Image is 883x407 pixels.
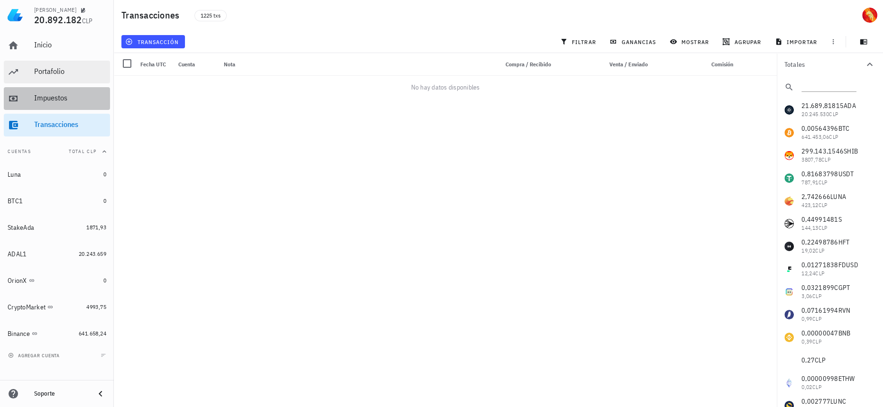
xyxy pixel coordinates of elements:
[175,53,220,76] div: Cuenta
[8,8,23,23] img: LedgiFi
[114,76,777,99] div: No hay datos disponibles
[4,322,110,345] a: Binance 641.658,24
[224,61,235,68] span: Nota
[82,17,93,25] span: CLP
[777,53,883,76] button: Totales
[669,53,737,76] div: Comisión
[609,61,648,68] span: Venta / Enviado
[6,351,64,360] button: agregar cuenta
[103,197,106,204] span: 0
[34,67,106,76] div: Portafolio
[121,35,185,48] button: transacción
[79,330,106,337] span: 641.658,24
[34,6,76,14] div: [PERSON_NAME]
[140,61,166,68] span: Fecha UTC
[666,35,715,48] button: mostrar
[79,250,106,257] span: 20.243.659
[4,296,110,318] a: CryptoMarket 4993,75
[34,40,106,49] div: Inicio
[86,303,106,310] span: 4993,75
[34,13,82,26] span: 20.892.182
[8,330,30,338] div: Binance
[34,120,106,129] div: Transacciones
[771,35,823,48] button: importar
[103,277,106,284] span: 0
[494,53,555,76] div: Compra / Recibido
[10,353,60,359] span: agregar cuenta
[69,148,97,154] span: Total CLP
[4,61,110,83] a: Portafolio
[121,8,183,23] h1: Transacciones
[4,34,110,57] a: Inicio
[718,35,767,48] button: agrupar
[506,61,551,68] span: Compra / Recibido
[127,38,179,45] span: transacción
[201,10,221,21] span: 1225 txs
[178,61,195,68] span: Cuenta
[103,171,106,178] span: 0
[4,87,110,110] a: Impuestos
[556,35,602,48] button: filtrar
[611,38,656,45] span: ganancias
[606,35,662,48] button: ganancias
[8,303,46,311] div: CryptoMarket
[8,250,27,258] div: ADAL1
[4,243,110,265] a: ADAL1 20.243.659
[4,163,110,186] a: Luna 0
[711,61,733,68] span: Comisión
[4,140,110,163] button: CuentasTotal CLP
[220,53,494,76] div: Nota
[4,114,110,136] a: Transacciones
[34,390,87,398] div: Soporte
[591,53,652,76] div: Venta / Enviado
[8,171,21,179] div: Luna
[8,277,27,285] div: OrionX
[86,224,106,231] span: 1871,93
[671,38,709,45] span: mostrar
[8,224,34,232] div: StakeAda
[724,38,761,45] span: agrupar
[777,38,817,45] span: importar
[34,93,106,102] div: Impuestos
[137,53,175,76] div: Fecha UTC
[8,197,23,205] div: BTC1
[862,8,877,23] div: avatar
[4,269,110,292] a: OrionX 0
[562,38,596,45] span: filtrar
[4,190,110,212] a: BTC1 0
[4,216,110,239] a: StakeAda 1871,93
[784,61,864,68] div: Totales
